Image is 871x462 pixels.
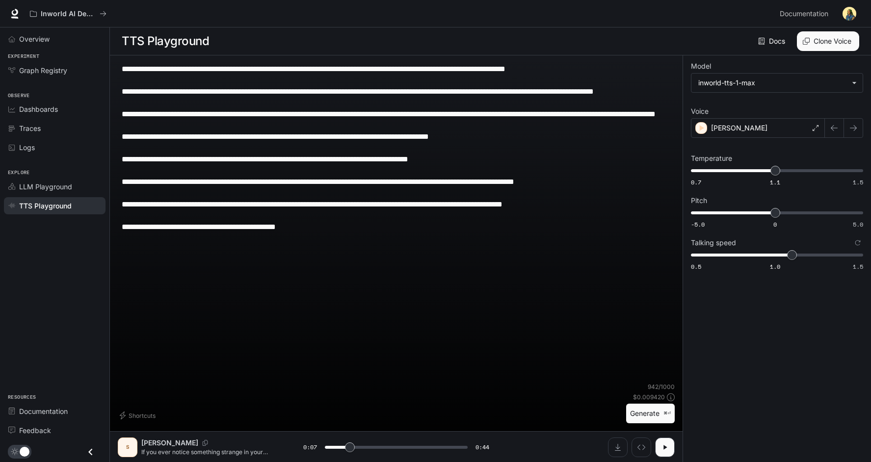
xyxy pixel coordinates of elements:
[648,383,675,391] p: 942 / 1000
[853,178,863,186] span: 1.5
[773,220,777,229] span: 0
[770,178,780,186] span: 1.1
[19,425,51,436] span: Feedback
[26,4,111,24] button: All workspaces
[691,155,732,162] p: Temperature
[41,10,96,18] p: Inworld AI Demos
[19,104,58,114] span: Dashboards
[4,120,106,137] a: Traces
[198,440,212,446] button: Copy Voice ID
[698,78,847,88] div: inworld-tts-1-max
[691,178,701,186] span: 0.7
[4,403,106,420] a: Documentation
[79,442,102,462] button: Close drawer
[141,448,280,456] p: If you ever notice something strange in your CCTV camera staring directly at you, do not look awa...
[632,437,651,457] button: Inspect
[303,442,317,452] span: 0:07
[852,237,863,248] button: Reset to default
[19,181,72,192] span: LLM Playground
[756,31,789,51] a: Docs
[19,65,67,76] span: Graph Registry
[4,178,106,195] a: LLM Playground
[141,438,198,448] p: [PERSON_NAME]
[4,62,106,79] a: Graph Registry
[4,101,106,118] a: Dashboards
[19,142,35,153] span: Logs
[780,8,828,20] span: Documentation
[691,63,711,70] p: Model
[853,220,863,229] span: 5.0
[120,439,135,455] div: S
[19,34,50,44] span: Overview
[475,442,489,452] span: 0:44
[843,7,856,21] img: User avatar
[19,406,68,416] span: Documentation
[626,404,675,424] button: Generate⌘⏎
[118,408,159,423] button: Shortcuts
[633,393,665,401] p: $ 0.009420
[691,220,705,229] span: -5.0
[4,422,106,439] a: Feedback
[770,262,780,271] span: 1.0
[20,446,29,457] span: Dark mode toggle
[4,30,106,48] a: Overview
[19,201,72,211] span: TTS Playground
[691,239,736,246] p: Talking speed
[691,262,701,271] span: 0.5
[691,74,863,92] div: inworld-tts-1-max
[663,411,671,416] p: ⌘⏎
[711,123,767,133] p: [PERSON_NAME]
[797,31,859,51] button: Clone Voice
[776,4,836,24] a: Documentation
[4,197,106,214] a: TTS Playground
[691,108,709,115] p: Voice
[853,262,863,271] span: 1.5
[608,437,628,457] button: Download audio
[19,123,41,133] span: Traces
[4,139,106,156] a: Logs
[691,197,707,204] p: Pitch
[122,31,209,51] h1: TTS Playground
[840,4,859,24] button: User avatar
